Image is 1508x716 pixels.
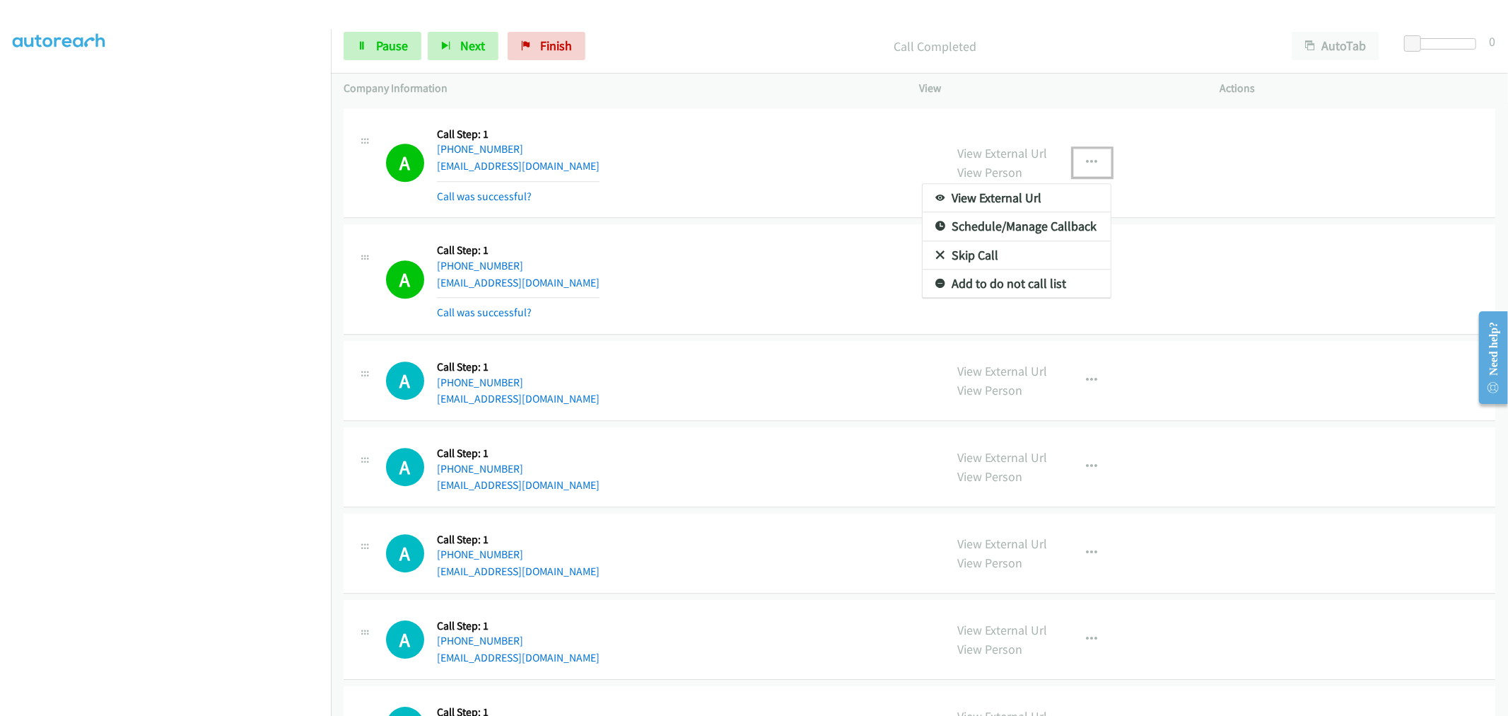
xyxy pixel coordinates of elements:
[386,620,424,659] h1: A
[386,534,424,572] h1: A
[386,362,424,400] h1: A
[13,42,331,714] iframe: To enrich screen reader interactions, please activate Accessibility in Grammarly extension settings
[386,448,424,486] h1: A
[386,362,424,400] div: The call is yet to be attempted
[923,184,1111,212] a: View External Url
[386,534,424,572] div: The call is yet to be attempted
[923,270,1111,298] a: Add to do not call list
[386,620,424,659] div: The call is yet to be attempted
[923,212,1111,241] a: Schedule/Manage Callback
[923,241,1111,270] a: Skip Call
[386,448,424,486] div: The call is yet to be attempted
[386,260,424,299] h1: A
[1468,301,1508,414] iframe: Resource Center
